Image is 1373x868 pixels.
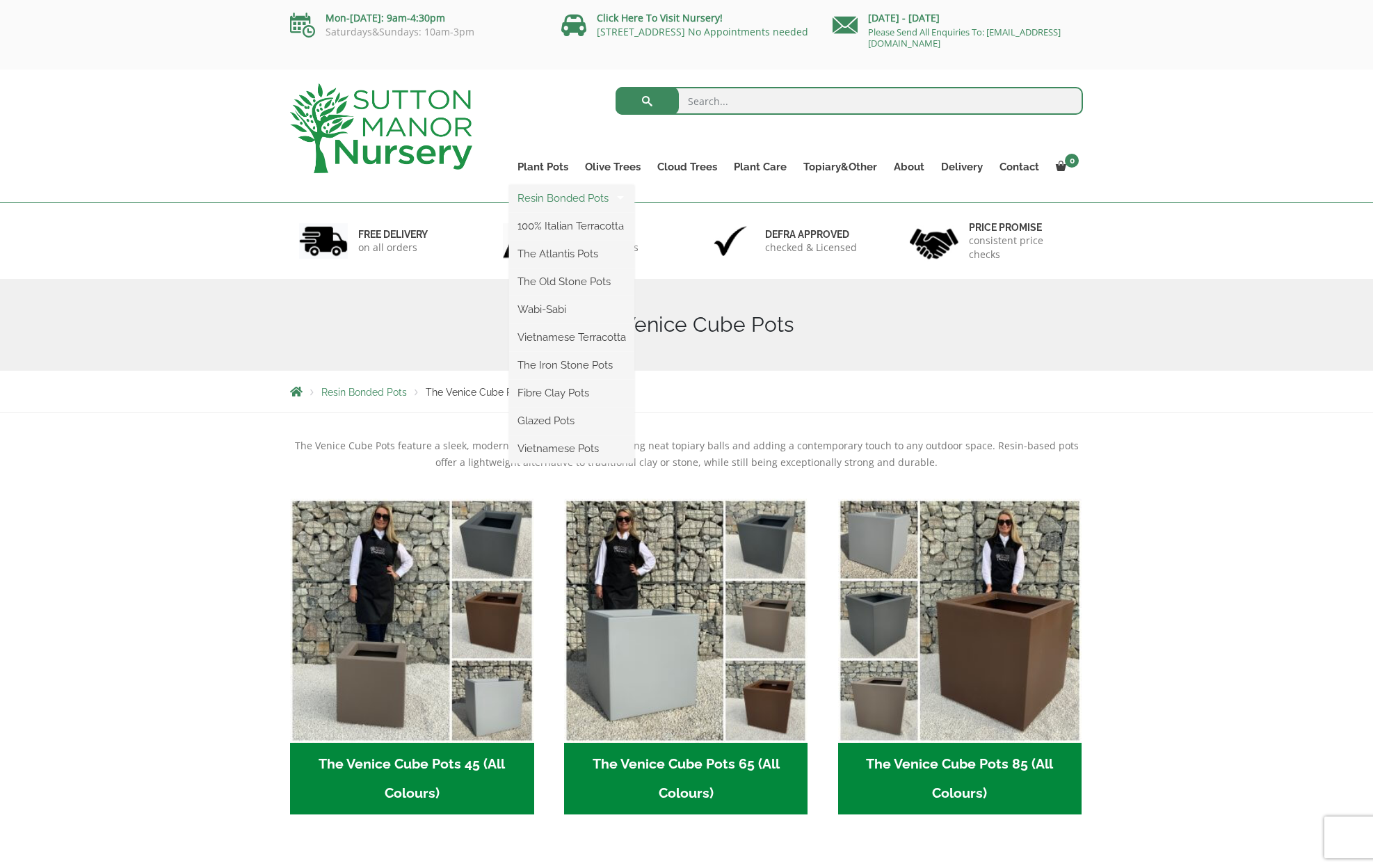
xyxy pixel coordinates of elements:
a: Fibre Clay Pots [509,383,634,403]
img: 4.jpg [910,220,958,262]
img: 3.jpg [706,223,755,259]
img: 2.jpg [503,223,552,259]
a: Resin Bonded Pots [509,188,634,209]
input: Search... [616,87,1084,115]
span: 0 [1065,154,1079,168]
a: Plant Pots [509,157,577,177]
a: Please Send All Enquiries To: [EMAIL_ADDRESS][DOMAIN_NAME] [868,26,1061,49]
a: Plant Care [725,157,795,177]
p: Mon-[DATE]: 9am-4:30pm [290,10,540,26]
a: [STREET_ADDRESS] No Appointments needed [597,25,808,38]
a: Cloud Trees [649,157,725,177]
p: checked & Licensed [765,241,857,255]
p: Saturdays&Sundays: 10am-3pm [290,26,540,38]
h2: The Venice Cube Pots 45 (All Colours) [290,743,534,815]
h6: Defra approved [765,228,857,241]
a: The Old Stone Pots [509,271,634,292]
a: Delivery [933,157,991,177]
a: Glazed Pots [509,410,634,431]
h6: FREE DELIVERY [358,228,428,241]
span: The Venice Cube Pots [426,387,527,398]
a: Visit product category The Venice Cube Pots 65 (All Colours) [564,499,808,814]
p: on all orders [358,241,428,255]
a: Vietnamese Pots [509,438,634,459]
a: Vietnamese Terracotta [509,327,634,348]
a: Wabi-Sabi [509,299,634,320]
a: Visit product category The Venice Cube Pots 45 (All Colours) [290,499,534,814]
a: Visit product category The Venice Cube Pots 85 (All Colours) [838,499,1082,814]
img: logo [290,83,472,173]
a: Click Here To Visit Nursery! [597,11,723,24]
img: The Venice Cube Pots 65 (All Colours) [564,499,808,743]
img: 1.jpg [299,223,348,259]
a: Contact [991,157,1047,177]
h2: The Venice Cube Pots 85 (All Colours) [838,743,1082,815]
p: [DATE] - [DATE] [833,10,1083,26]
h2: The Venice Cube Pots 65 (All Colours) [564,743,808,815]
a: Olive Trees [577,157,649,177]
img: The Venice Cube Pots 45 (All Colours) [290,499,534,743]
img: The Venice Cube Pots 85 (All Colours) [838,499,1082,743]
a: 100% Italian Terracotta [509,216,634,236]
a: The Iron Stone Pots [509,355,634,376]
nav: Breadcrumbs [290,386,1083,397]
a: 0 [1047,157,1083,177]
h1: The Venice Cube Pots [290,312,1083,337]
a: The Atlantis Pots [509,243,634,264]
h6: Price promise [969,221,1075,234]
a: Topiary&Other [795,157,885,177]
p: The Venice Cube Pots feature a sleek, modern style, perfect for showcasing neat topiary balls and... [290,437,1083,471]
p: consistent price checks [969,234,1075,262]
a: About [885,157,933,177]
a: Resin Bonded Pots [321,387,407,398]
